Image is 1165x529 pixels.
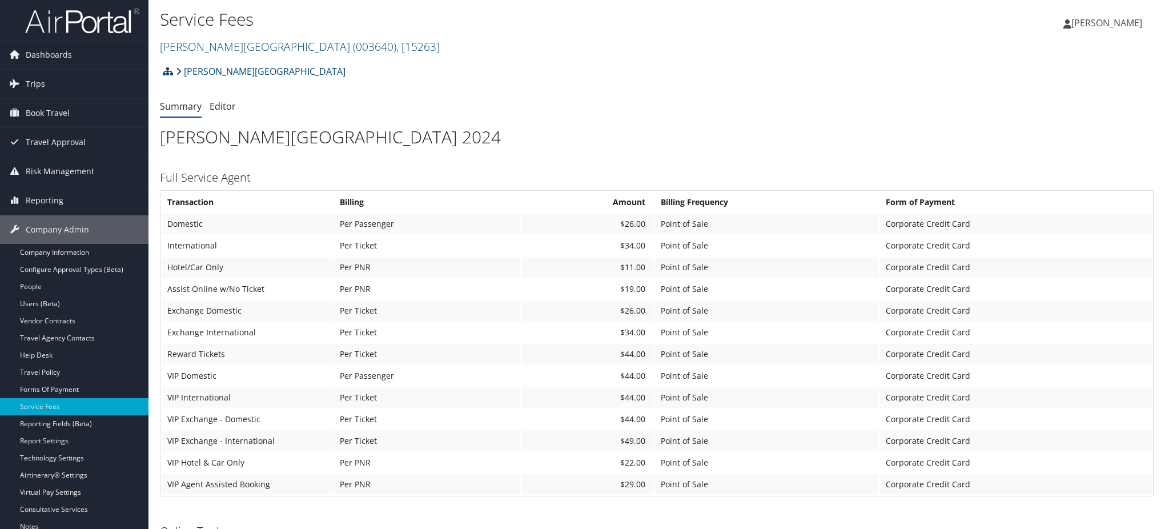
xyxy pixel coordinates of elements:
[655,322,878,343] td: Point of Sale
[521,192,654,213] th: Amount
[880,300,1152,321] td: Corporate Credit Card
[334,279,520,299] td: Per PNR
[26,99,70,127] span: Book Travel
[162,192,333,213] th: Transaction
[162,300,333,321] td: Exchange Domestic
[162,322,333,343] td: Exchange International
[334,257,520,278] td: Per PNR
[26,70,45,98] span: Trips
[521,452,654,473] td: $22.00
[26,186,63,215] span: Reporting
[25,7,139,34] img: airportal-logo.png
[655,474,878,495] td: Point of Sale
[521,300,654,321] td: $26.00
[26,215,89,244] span: Company Admin
[26,128,86,157] span: Travel Approval
[880,322,1152,343] td: Corporate Credit Card
[880,257,1152,278] td: Corporate Credit Card
[1063,6,1154,40] a: [PERSON_NAME]
[334,474,520,495] td: Per PNR
[162,257,333,278] td: Hotel/Car Only
[160,125,1154,149] h1: [PERSON_NAME][GEOGRAPHIC_DATA] 2024
[162,235,333,256] td: International
[162,387,333,408] td: VIP International
[880,452,1152,473] td: Corporate Credit Card
[176,60,346,83] a: [PERSON_NAME][GEOGRAPHIC_DATA]
[880,344,1152,364] td: Corporate Credit Card
[160,100,202,113] a: Summary
[655,409,878,430] td: Point of Sale
[396,39,440,54] span: , [ 15263 ]
[334,322,520,343] td: Per Ticket
[655,431,878,451] td: Point of Sale
[655,257,878,278] td: Point of Sale
[1071,17,1142,29] span: [PERSON_NAME]
[334,431,520,451] td: Per Ticket
[880,366,1152,386] td: Corporate Credit Card
[655,452,878,473] td: Point of Sale
[353,39,396,54] span: ( 003640 )
[162,452,333,473] td: VIP Hotel & Car Only
[162,214,333,234] td: Domestic
[334,214,520,234] td: Per Passenger
[210,100,236,113] a: Editor
[521,344,654,364] td: $44.00
[334,452,520,473] td: Per PNR
[655,300,878,321] td: Point of Sale
[162,366,333,386] td: VIP Domestic
[334,387,520,408] td: Per Ticket
[880,409,1152,430] td: Corporate Credit Card
[521,322,654,343] td: $34.00
[162,431,333,451] td: VIP Exchange - International
[162,474,333,495] td: VIP Agent Assisted Booking
[160,7,822,31] h1: Service Fees
[655,344,878,364] td: Point of Sale
[334,235,520,256] td: Per Ticket
[162,279,333,299] td: Assist Online w/No Ticket
[521,431,654,451] td: $49.00
[521,214,654,234] td: $26.00
[655,366,878,386] td: Point of Sale
[880,431,1152,451] td: Corporate Credit Card
[334,366,520,386] td: Per Passenger
[880,214,1152,234] td: Corporate Credit Card
[334,192,520,213] th: Billing
[655,387,878,408] td: Point of Sale
[880,474,1152,495] td: Corporate Credit Card
[334,344,520,364] td: Per Ticket
[334,300,520,321] td: Per Ticket
[655,214,878,234] td: Point of Sale
[521,474,654,495] td: $29.00
[521,257,654,278] td: $11.00
[160,39,440,54] a: [PERSON_NAME][GEOGRAPHIC_DATA]
[655,235,878,256] td: Point of Sale
[880,235,1152,256] td: Corporate Credit Card
[880,387,1152,408] td: Corporate Credit Card
[162,344,333,364] td: Reward Tickets
[880,279,1152,299] td: Corporate Credit Card
[162,409,333,430] td: VIP Exchange - Domestic
[160,170,1154,186] h3: Full Service Agent
[521,279,654,299] td: $19.00
[26,41,72,69] span: Dashboards
[521,366,654,386] td: $44.00
[521,235,654,256] td: $34.00
[26,157,94,186] span: Risk Management
[334,409,520,430] td: Per Ticket
[655,279,878,299] td: Point of Sale
[521,409,654,430] td: $44.00
[880,192,1152,213] th: Form of Payment
[655,192,878,213] th: Billing Frequency
[521,387,654,408] td: $44.00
